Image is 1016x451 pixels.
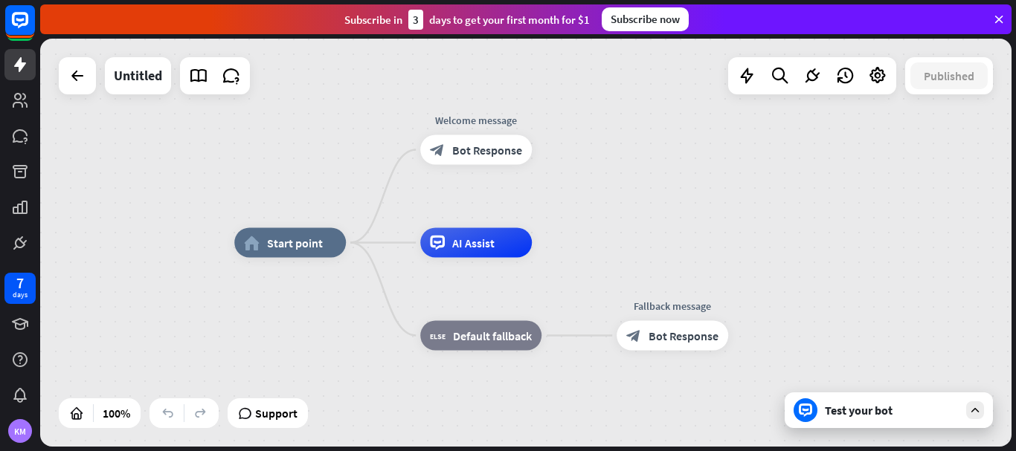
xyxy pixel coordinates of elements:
[453,328,532,343] span: Default fallback
[344,10,590,30] div: Subscribe in days to get your first month for $1
[602,7,689,31] div: Subscribe now
[16,276,24,290] div: 7
[825,403,959,418] div: Test your bot
[12,6,57,51] button: Open LiveChat chat widget
[649,328,718,343] span: Bot Response
[408,10,423,30] div: 3
[255,401,298,425] span: Support
[430,143,445,158] i: block_bot_response
[4,273,36,304] a: 7 days
[452,236,495,250] span: AI Assist
[605,299,739,314] div: Fallback message
[910,62,988,89] button: Published
[244,236,260,250] i: home_2
[267,236,323,250] span: Start point
[626,328,641,343] i: block_bot_response
[409,113,543,128] div: Welcome message
[452,143,522,158] span: Bot Response
[8,419,32,443] div: KM
[114,57,162,94] div: Untitled
[13,290,28,300] div: days
[430,328,446,343] i: block_fallback
[98,401,135,425] div: 100%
